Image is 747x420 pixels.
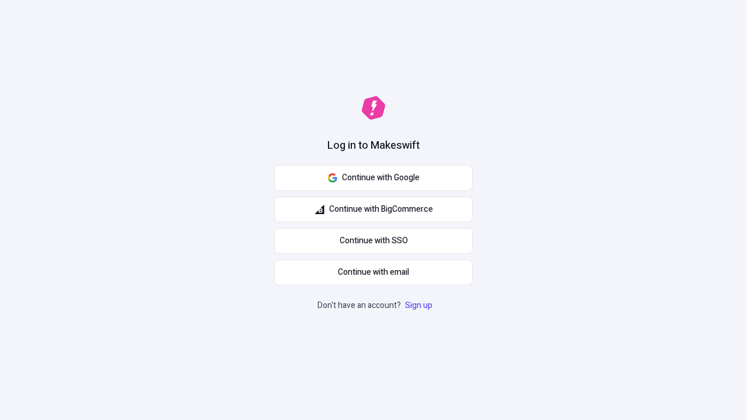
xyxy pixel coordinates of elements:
span: Continue with Google [342,171,420,184]
h1: Log in to Makeswift [327,138,420,153]
span: Continue with BigCommerce [329,203,433,216]
button: Continue with BigCommerce [274,197,473,222]
span: Continue with email [338,266,409,279]
a: Continue with SSO [274,228,473,254]
a: Sign up [403,299,435,311]
button: Continue with email [274,260,473,285]
p: Don't have an account? [317,299,435,312]
button: Continue with Google [274,165,473,191]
